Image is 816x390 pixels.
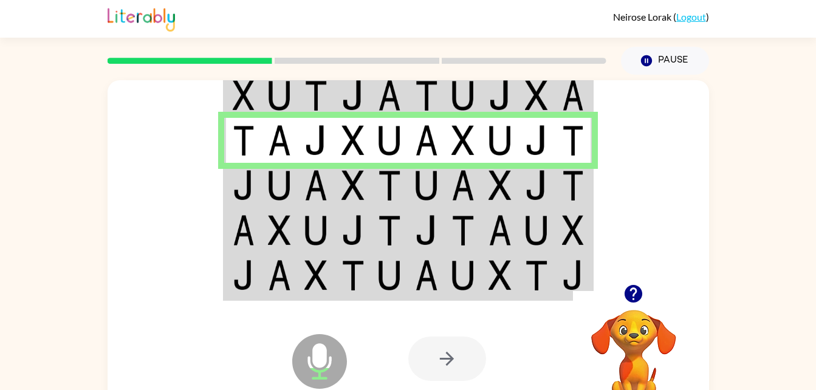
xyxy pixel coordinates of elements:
[562,215,584,245] img: x
[525,260,548,290] img: t
[415,125,438,156] img: a
[304,215,327,245] img: u
[378,125,401,156] img: u
[233,215,255,245] img: a
[525,215,548,245] img: u
[378,170,401,200] img: t
[562,170,584,200] img: t
[451,80,475,111] img: u
[489,80,512,111] img: j
[268,260,291,290] img: a
[562,80,584,111] img: a
[341,170,365,200] img: x
[613,11,709,22] div: ( )
[233,260,255,290] img: j
[378,260,401,290] img: u
[489,260,512,290] img: x
[233,170,255,200] img: j
[489,125,512,156] img: u
[525,125,548,156] img: j
[268,170,291,200] img: u
[268,80,291,111] img: u
[304,125,327,156] img: j
[415,170,438,200] img: u
[415,260,438,290] img: a
[451,215,475,245] img: t
[304,170,327,200] img: a
[108,5,175,32] img: Literably
[341,215,365,245] img: j
[562,125,584,156] img: t
[451,260,475,290] img: u
[233,80,255,111] img: x
[304,80,327,111] img: t
[451,170,475,200] img: a
[562,260,584,290] img: j
[268,215,291,245] img: x
[341,80,365,111] img: j
[451,125,475,156] img: x
[341,125,365,156] img: x
[525,170,548,200] img: j
[621,47,709,75] button: Pause
[525,80,548,111] img: x
[341,260,365,290] img: t
[613,11,673,22] span: Neirose Lorak
[415,80,438,111] img: t
[233,125,255,156] img: t
[304,260,327,290] img: x
[268,125,291,156] img: a
[378,80,401,111] img: a
[676,11,706,22] a: Logout
[489,170,512,200] img: x
[378,215,401,245] img: t
[415,215,438,245] img: j
[489,215,512,245] img: a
